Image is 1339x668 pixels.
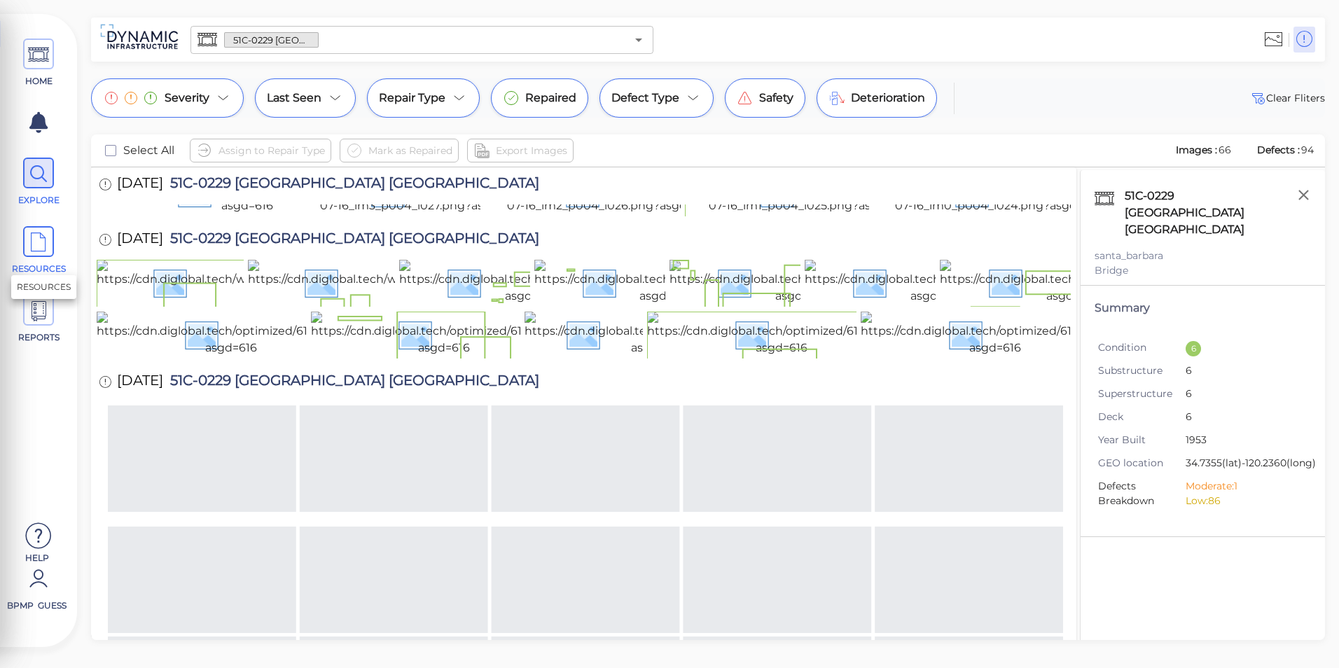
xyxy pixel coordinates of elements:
span: 6 [1186,387,1300,403]
span: Last Seen [267,90,321,106]
span: Deck [1098,410,1186,424]
span: Defect Type [611,90,679,106]
span: Select All [123,142,174,159]
span: Mark as Repaired [368,142,452,159]
img: https://cdn.diglobal.tech/width210/616/reports__2_inch_deprestion_on_the_souteast_side_of_the_dec... [248,260,855,305]
span: [DATE] [117,373,163,392]
span: 51C-0229 [GEOGRAPHIC_DATA] [GEOGRAPHIC_DATA] [225,34,318,47]
span: Help [7,552,67,563]
div: Summary [1095,300,1311,316]
span: GEO location [1098,456,1186,471]
span: Repaired [525,90,576,106]
span: 51C-0229 [GEOGRAPHIC_DATA] [GEOGRAPHIC_DATA] [163,373,539,392]
img: https://cdn.diglobal.tech/optimized/616/078.jpg?asgd=616 [861,312,1130,356]
span: Year Built [1098,433,1186,447]
span: RESOURCES [9,263,69,275]
img: https://cdn.diglobal.tech/optimized/616/079.jpg?asgd=616 [647,312,916,356]
span: [DATE] [117,231,163,250]
span: 51C-0229 [GEOGRAPHIC_DATA] [GEOGRAPHIC_DATA] [163,231,539,250]
span: HOME [9,75,69,88]
span: REPORTS [9,331,69,344]
img: https://cdn.diglobal.tech/width210/616/084.jpg?asgd=616 [940,260,1205,305]
li: Low: 86 [1186,494,1300,508]
span: 34.7355 (lat) -120.2360 (long) [1186,456,1316,472]
img: https://cdn.diglobal.tech/optimized/616/081.jpg?asgd=616 [311,312,578,356]
span: Export Images [496,142,567,159]
iframe: Chat [1279,605,1328,657]
span: Defects : [1256,144,1301,156]
span: 6 [1186,363,1300,380]
div: Bridge [1095,263,1311,278]
span: Condition [1098,340,1186,355]
div: 6 [1186,341,1201,356]
span: [DATE] [117,176,163,195]
div: 51C-0229 [GEOGRAPHIC_DATA] [GEOGRAPHIC_DATA] [1121,184,1311,242]
span: 51C-0229 [GEOGRAPHIC_DATA] [GEOGRAPHIC_DATA] [163,176,539,195]
img: https://cdn.diglobal.tech/width210/616/080.jpg?asgd=616 [525,312,789,356]
button: Open [629,30,648,50]
span: Substructure [1098,363,1186,378]
div: santa_barbara [1095,249,1311,263]
span: Images : [1174,144,1219,156]
span: Assign to Repair Type [218,142,325,159]
span: 6 [1186,410,1300,426]
span: 1953 [1186,433,1300,449]
span: BPMP Guess [7,599,67,612]
img: https://cdn.diglobal.tech/width210/616/086.jpg?asgd=616 [669,260,934,305]
img: https://cdn.diglobal.tech/width210/616/085.jpg?asgd=616 [805,260,1068,305]
img: https://cdn.diglobal.tech/optimized/616/083.jpg?asgd=616 [97,312,366,356]
li: Moderate: 1 [1186,479,1300,494]
span: 94 [1301,144,1314,156]
span: Defects Breakdown [1098,479,1186,508]
span: Superstructure [1098,387,1186,401]
span: Repair Type [379,90,445,106]
span: 66 [1219,144,1231,156]
img: https://cdn.diglobal.tech/width210/616/088.jpg?asgd=616 [399,260,663,305]
span: Safety [759,90,793,106]
span: Severity [165,90,209,106]
span: EXPLORE [9,194,69,207]
img: https://cdn.diglobal.tech/width210/616/reports__pothole_on_southbound_lane.png?asgd=616 [97,260,565,305]
span: Deterioration [851,90,925,106]
span: Clear Fliters [1249,90,1325,106]
img: https://cdn.diglobal.tech/width210/616/087.jpg?asgd=616 [534,260,797,305]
